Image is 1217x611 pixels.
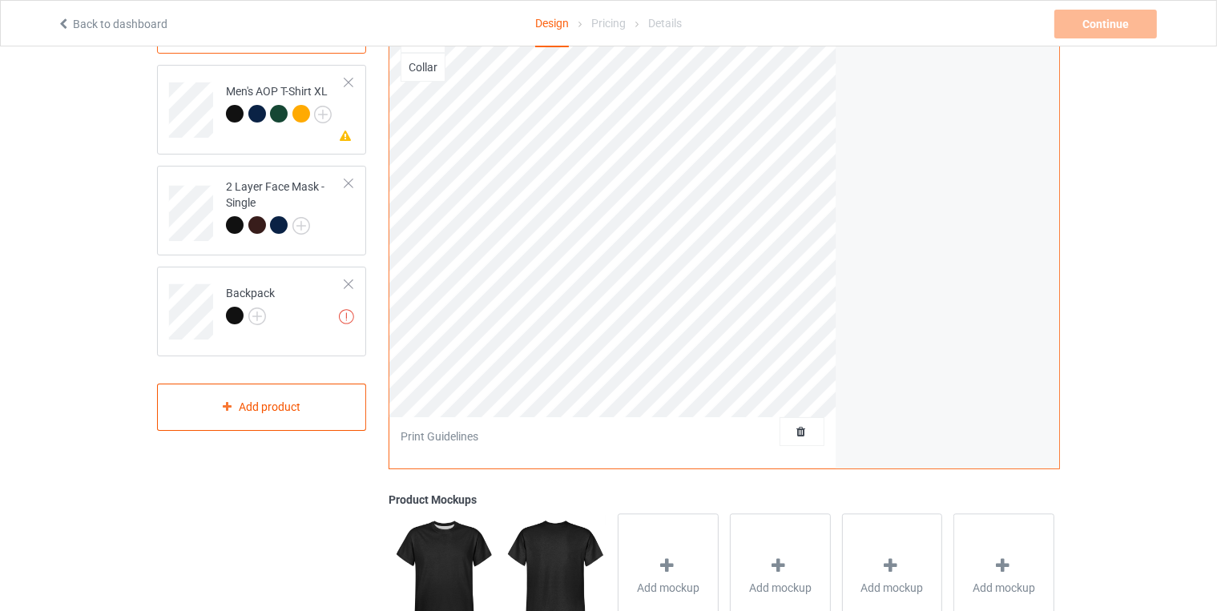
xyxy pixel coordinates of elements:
[226,285,275,324] div: Backpack
[157,65,366,155] div: Men's AOP T-Shirt XL
[389,492,1060,508] div: Product Mockups
[157,384,366,431] div: Add product
[314,106,332,123] img: svg+xml;base64,PD94bWwgdmVyc2lvbj0iMS4wIiBlbmNvZGluZz0iVVRGLTgiPz4KPHN2ZyB3aWR0aD0iMjJweCIgaGVpZ2...
[637,580,699,596] span: Add mockup
[401,59,445,75] div: Collar
[591,1,626,46] div: Pricing
[226,83,332,122] div: Men's AOP T-Shirt XL
[973,580,1035,596] span: Add mockup
[157,267,366,356] div: Backpack
[860,580,923,596] span: Add mockup
[157,166,366,255] div: 2 Layer Face Mask - Single
[401,428,478,444] div: Print Guidelines
[749,580,812,596] span: Add mockup
[248,308,266,325] img: svg+xml;base64,PD94bWwgdmVyc2lvbj0iMS4wIiBlbmNvZGluZz0iVVRGLTgiPz4KPHN2ZyB3aWR0aD0iMjJweCIgaGVpZ2...
[292,217,310,235] img: svg+xml;base64,PD94bWwgdmVyc2lvbj0iMS4wIiBlbmNvZGluZz0iVVRGLTgiPz4KPHN2ZyB3aWR0aD0iMjJweCIgaGVpZ2...
[57,18,167,30] a: Back to dashboard
[339,309,354,324] img: exclamation icon
[535,1,569,47] div: Design
[648,1,682,46] div: Details
[226,179,345,233] div: 2 Layer Face Mask - Single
